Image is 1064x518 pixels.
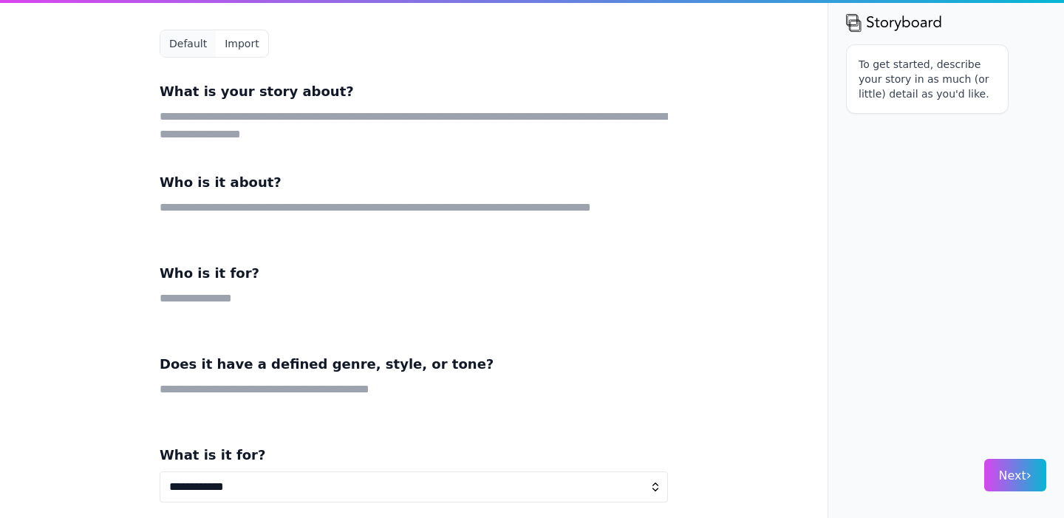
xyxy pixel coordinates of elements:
h3: Who is it about? [160,172,668,193]
img: storyboard [846,12,942,33]
h3: What is your story about? [160,81,668,102]
span: Next [999,468,1031,483]
span: › [1026,467,1031,483]
p: To get started, describe your story in as much (or little) detail as you'd like. [859,57,996,101]
h3: Who is it for? [160,263,668,284]
button: Import [216,30,267,57]
button: Default [160,30,216,57]
h3: Does it have a defined genre, style, or tone? [160,354,668,375]
button: Next› [984,459,1046,491]
h3: What is it for? [160,445,668,466]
